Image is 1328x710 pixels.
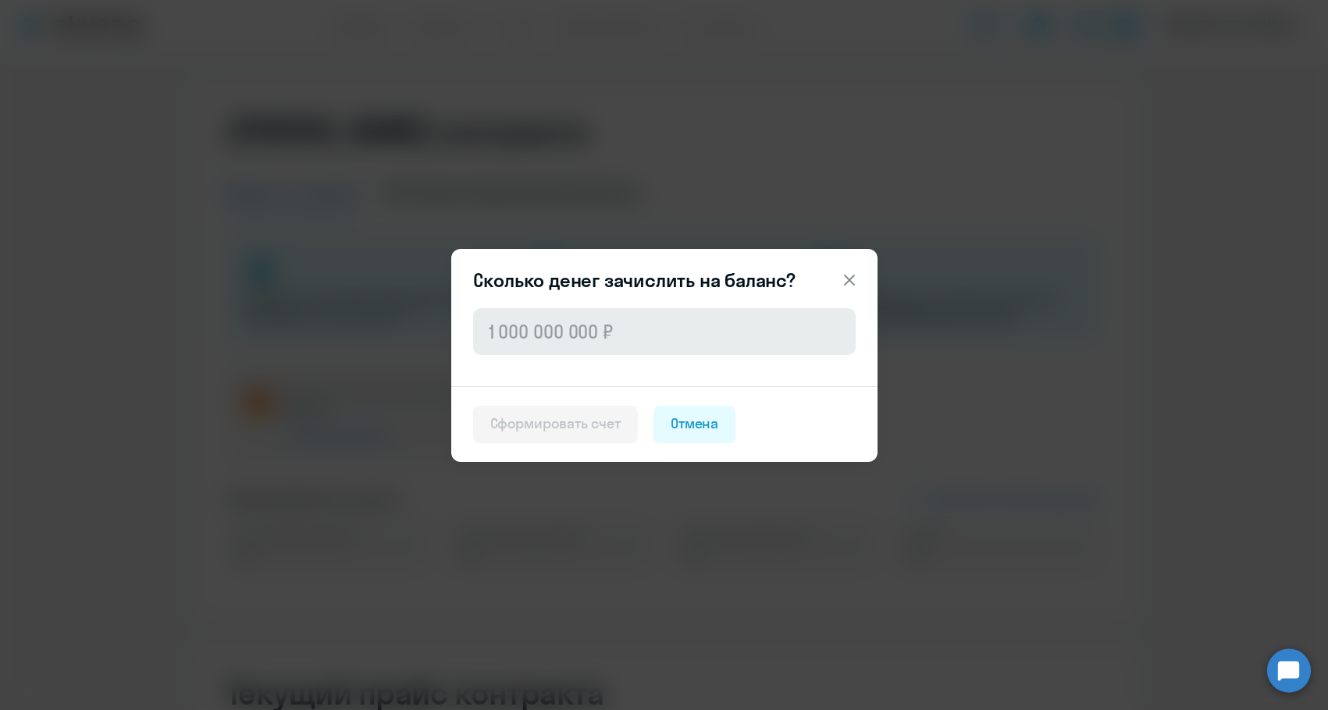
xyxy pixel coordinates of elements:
[490,414,621,434] div: Сформировать счет
[473,406,638,443] button: Сформировать счет
[671,414,719,434] div: Отмена
[451,268,878,293] header: Сколько денег зачислить на баланс?
[473,308,856,355] input: 1 000 000 000 ₽
[653,406,736,443] button: Отмена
